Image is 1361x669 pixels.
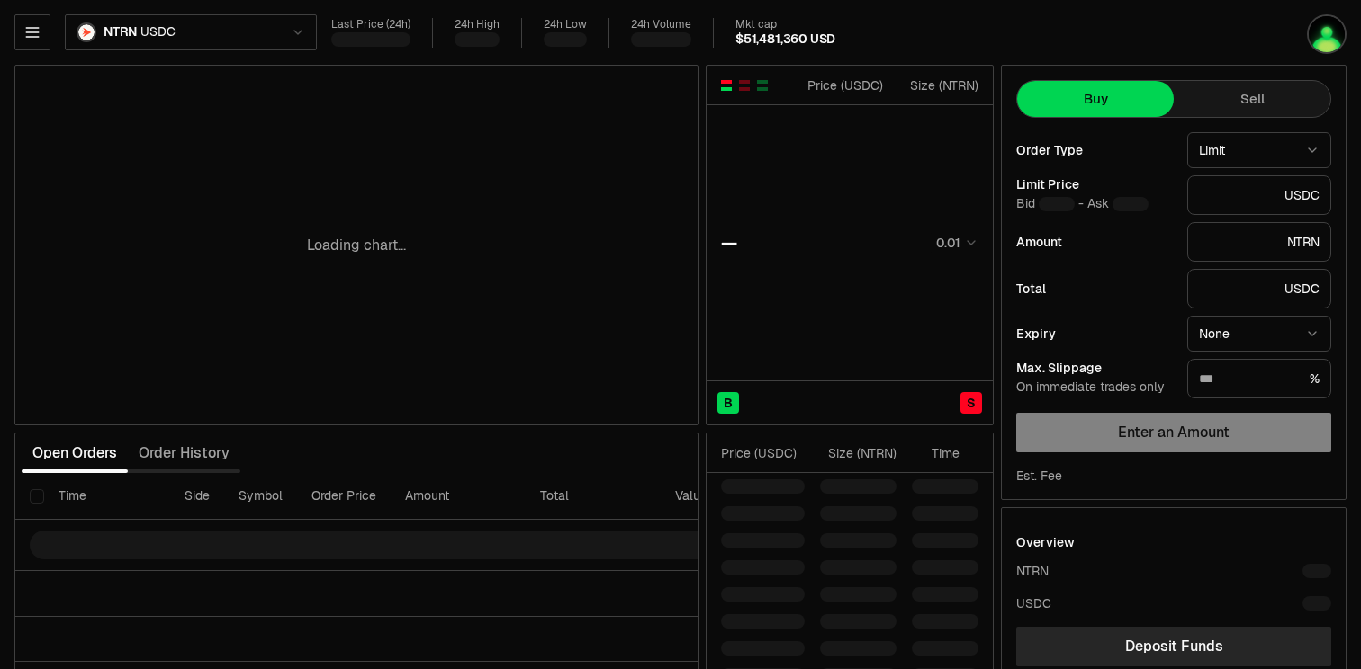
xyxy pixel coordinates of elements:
[737,78,752,93] button: Show Sell Orders Only
[967,394,976,412] span: S
[1016,379,1173,396] div: On immediate trades only
[719,78,734,93] button: Show Buy and Sell Orders
[1016,467,1062,485] div: Est. Fee
[1187,132,1331,168] button: Limit
[1016,562,1049,580] div: NTRN
[391,473,526,520] th: Amount
[1087,196,1149,212] span: Ask
[104,24,137,40] span: NTRN
[224,473,297,520] th: Symbol
[724,394,733,412] span: B
[755,78,770,93] button: Show Buy Orders Only
[803,76,883,94] div: Price ( USDC )
[1187,359,1331,398] div: %
[1309,16,1345,52] img: AXL
[140,24,175,40] span: USDC
[297,473,391,520] th: Order Price
[1016,627,1331,666] a: Deposit Funds
[1016,533,1075,551] div: Overview
[1016,196,1084,212] span: Bid -
[331,18,410,31] div: Last Price (24h)
[128,435,240,471] button: Order History
[1017,81,1174,117] button: Buy
[1187,316,1331,352] button: None
[1016,327,1173,340] div: Expiry
[526,473,661,520] th: Total
[307,235,406,256] p: Loading chart...
[931,232,978,254] button: 0.01
[1174,81,1330,117] button: Sell
[1016,236,1173,248] div: Amount
[631,18,691,31] div: 24h Volume
[820,444,897,462] div: Size ( NTRN )
[898,76,978,94] div: Size ( NTRN )
[1016,178,1173,191] div: Limit Price
[721,444,805,462] div: Price ( USDC )
[735,31,835,48] div: $51,481,360 USD
[661,473,722,520] th: Value
[22,435,128,471] button: Open Orders
[1016,144,1173,156] div: Order Type
[1016,594,1051,612] div: USDC
[912,444,960,462] div: Time
[78,24,95,40] img: NTRN Logo
[544,18,587,31] div: 24h Low
[721,230,737,255] div: —
[1187,222,1331,262] div: NTRN
[1187,175,1331,215] div: USDC
[455,18,500,31] div: 24h High
[170,473,224,520] th: Side
[1016,361,1173,374] div: Max. Slippage
[1187,269,1331,308] div: USDC
[735,18,835,31] div: Mkt cap
[1016,282,1173,295] div: Total
[30,489,44,504] button: Select all
[44,473,170,520] th: Time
